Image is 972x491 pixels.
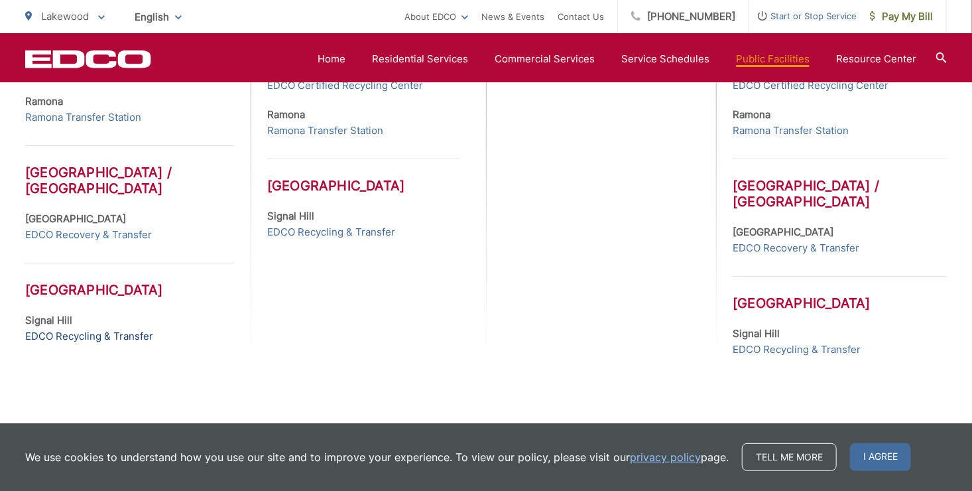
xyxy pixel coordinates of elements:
strong: Ramona [733,108,770,121]
a: EDCO Recovery & Transfer [25,227,152,243]
a: News & Events [481,9,544,25]
span: English [125,5,192,29]
h3: [GEOGRAPHIC_DATA] [267,159,459,194]
a: EDCO Certified Recycling Center [733,78,888,94]
strong: Signal Hill [25,314,72,326]
a: EDCO Recycling & Transfer [267,224,395,240]
h3: [GEOGRAPHIC_DATA] [25,263,234,298]
strong: Ramona [25,95,63,107]
a: EDCO Recycling & Transfer [25,328,153,344]
h3: [GEOGRAPHIC_DATA] / [GEOGRAPHIC_DATA] [25,145,234,196]
a: EDCD logo. Return to the homepage. [25,50,151,68]
a: Commercial Services [495,51,595,67]
strong: Signal Hill [733,327,780,340]
a: Ramona Transfer Station [25,109,141,125]
span: I agree [850,443,911,471]
strong: [GEOGRAPHIC_DATA] [733,226,833,238]
a: privacy policy [630,449,701,465]
h3: [GEOGRAPHIC_DATA] [733,276,946,311]
a: Public Facilities [736,51,810,67]
a: Contact Us [558,9,604,25]
a: Service Schedules [621,51,709,67]
a: Residential Services [372,51,468,67]
strong: Signal Hill [267,210,314,222]
span: Lakewood [41,10,89,23]
h3: [GEOGRAPHIC_DATA] / [GEOGRAPHIC_DATA] [733,159,946,210]
a: Home [318,51,345,67]
a: EDCO Recovery & Transfer [733,240,859,256]
a: Ramona Transfer Station [267,123,383,139]
strong: Ramona [267,108,305,121]
strong: [GEOGRAPHIC_DATA] [25,212,126,225]
a: EDCO Recycling & Transfer [733,342,861,358]
a: Resource Center [836,51,916,67]
p: We use cookies to understand how you use our site and to improve your experience. To view our pol... [25,449,729,465]
a: About EDCO [404,9,468,25]
span: Pay My Bill [870,9,933,25]
a: EDCO Certified Recycling Center [267,78,423,94]
a: Ramona Transfer Station [733,123,849,139]
a: Tell me more [742,443,837,471]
